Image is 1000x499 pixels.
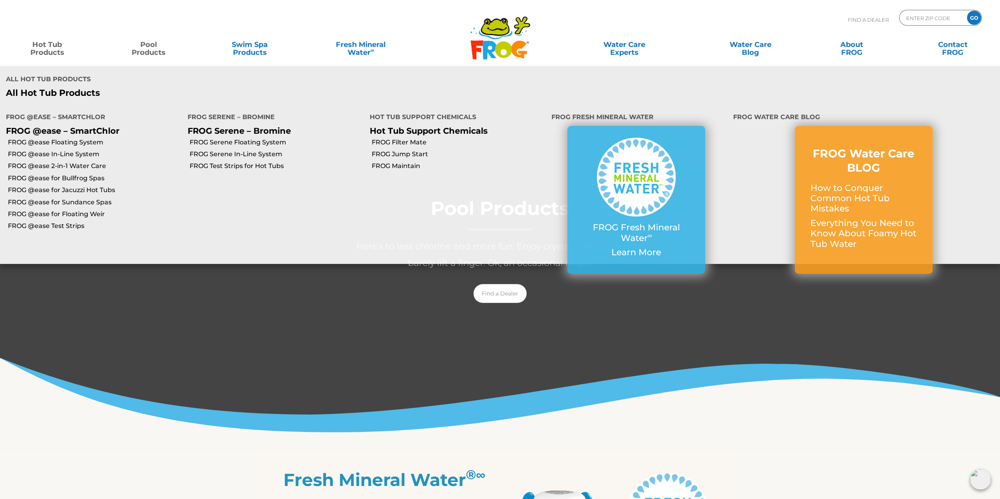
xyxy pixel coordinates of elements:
h4: All Hot Tub Products [6,72,494,88]
h4: FROG @ease – SmartChlor [6,110,176,126]
sup: ∞ [647,232,652,239]
a: Water CareExperts [561,37,689,52]
a: ContactFROG [913,37,992,52]
p: Find A Dealer [848,10,889,30]
a: FROG @ease Test Strips [8,222,182,230]
a: FROG Water Care BLOG How to Conquer Common Hot Tub Mistakes Everything You Need to Know About Foa... [810,146,917,253]
a: FROG @ease for Sundance Spas [8,198,182,207]
input: Zip Code Form [905,12,959,24]
a: Swim SpaProducts [210,37,289,52]
sup: ® [466,467,476,482]
img: openIcon [970,469,991,490]
a: FROG @ease for Floating Weir [8,210,182,219]
h4: FROG Fresh Mineral Water [551,110,721,126]
p: Hot Tub Support Chemicals [369,126,539,136]
a: FROG Serene In-Line System [190,150,363,159]
a: FROG Maintain [371,162,545,170]
a: FROG Serene Floating System [190,138,363,147]
p: How to Conquer Common Hot Tub Mistakes [810,183,917,214]
a: Fresh MineralWater∞ [311,37,410,52]
a: FROG @ease In-Line System [8,150,182,159]
h4: FROG Serene – Bromine [188,110,358,126]
a: FROG @ease Floating System [8,138,182,147]
a: FROG @ease for Jacuzzi Hot Tubs [8,186,182,194]
a: FROG Test Strips for Hot Tubs [190,162,363,170]
p: FROG @ease – SmartChlor [6,126,176,136]
a: AboutFROG [812,37,891,52]
a: FROG Filter Mate [371,138,545,147]
a: FROG Fresh Mineral Water∞ Learn More [583,138,689,262]
a: PoolProducts [109,37,188,52]
h4: Hot Tub Support Chemicals [369,110,539,126]
h3: FROG Water Care BLOG [810,146,917,175]
sup: ∞ [371,47,374,53]
a: Hot TubProducts [8,37,87,52]
a: All Hot Tub Products [6,88,494,98]
sup: ∞ [476,467,486,482]
p: FROG Serene – Bromine [188,126,358,136]
p: Everything You Need to Know About Foamy Hot Tub Water [810,218,917,249]
p: FROG Fresh Mineral Water [583,222,689,243]
p: Learn More [583,247,689,258]
a: Water CareBlog [711,37,790,52]
a: FROG @ease for Bullfrog Spas [8,174,182,183]
a: FROG @ease 2-in-1 Water Care [8,162,182,170]
a: Find a Dealer [473,284,527,303]
h2: Fresh Mineral Water [283,469,500,490]
a: FROG Jump Start [371,150,545,159]
h4: FROG Water Care Blog [733,110,994,126]
input: GO [967,11,981,25]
